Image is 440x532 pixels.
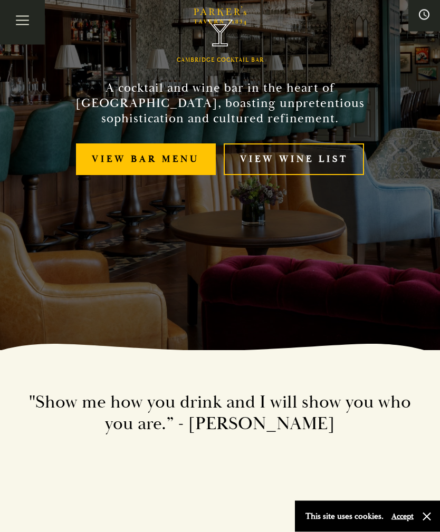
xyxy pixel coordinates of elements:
[422,511,432,522] button: Close and accept
[391,511,414,521] button: Accept
[207,20,233,47] img: Parker's Tavern Brasserie Cambridge
[305,509,384,524] p: This site uses cookies.
[177,57,264,64] h1: Cambridge Cocktail Bar
[64,81,376,127] h2: A cocktail and wine bar in the heart of [GEOGRAPHIC_DATA], boasting unpretentious sophistication ...
[25,392,415,436] h2: "Show me how you drink and I will show you who you are.” - [PERSON_NAME]
[224,144,364,176] a: View Wine List
[76,144,216,176] a: View bar menu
